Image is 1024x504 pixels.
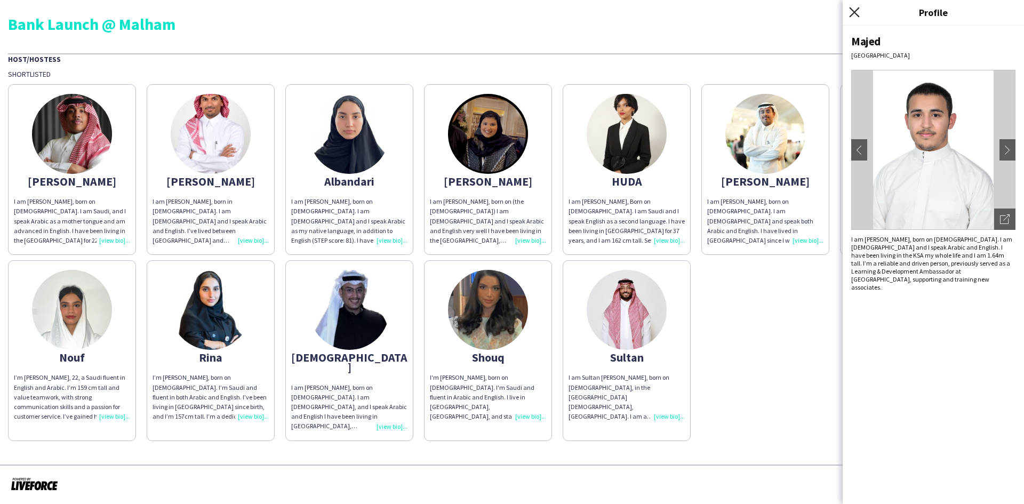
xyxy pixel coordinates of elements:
[309,270,389,350] img: thumb-687bc8e7eea9d.jpeg
[14,177,130,186] div: [PERSON_NAME]
[448,270,528,350] img: thumb-78c4fa78-df92-405e-ab67-8d8bf14f54eb.png
[153,353,269,362] div: Rina
[291,383,407,431] div: I am [PERSON_NAME], born on [DEMOGRAPHIC_DATA]. I am [DEMOGRAPHIC_DATA], and I speak Arabic and E...
[851,235,1015,291] div: I am [PERSON_NAME], born on [DEMOGRAPHIC_DATA]. I am [DEMOGRAPHIC_DATA] and I speak Arabic and En...
[851,34,1015,49] div: Majed
[851,70,1015,230] img: Crew avatar or photo
[153,373,269,421] div: I’m [PERSON_NAME], born on [DEMOGRAPHIC_DATA]. I’m Saudi and fluent in both Arabic and English. I...
[587,270,667,350] img: thumb-66c96a2c956a4.jpeg
[8,16,1016,32] div: Bank Launch @ Malham
[569,373,685,421] div: I am Sultan [PERSON_NAME], born on [DEMOGRAPHIC_DATA], in the [GEOGRAPHIC_DATA][DEMOGRAPHIC_DATA]...
[309,94,389,174] img: thumb-6843f82b3b85b.png
[994,209,1015,230] div: Open photos pop-in
[851,51,1015,59] div: [GEOGRAPHIC_DATA]
[32,270,112,350] img: thumb-689c7a2d99ac7.jpeg
[843,5,1024,19] h3: Profile
[725,94,805,174] img: thumb-678d042e2c08d.jpeg
[430,177,546,186] div: [PERSON_NAME]
[11,476,58,491] img: Powered by Liveforce
[153,177,269,186] div: [PERSON_NAME]
[430,353,546,362] div: Shouq
[707,177,823,186] div: [PERSON_NAME]
[14,353,130,362] div: Nouf
[32,94,112,174] img: thumb-683d556527835.jpg
[153,197,269,245] div: I am [PERSON_NAME], born in [DEMOGRAPHIC_DATA]. I am [DEMOGRAPHIC_DATA] and I speak Arabic and En...
[291,197,407,245] div: I am [PERSON_NAME], born on [DEMOGRAPHIC_DATA]. I am [DEMOGRAPHIC_DATA] and I speak Arabic as my ...
[171,94,251,174] img: thumb-6840094bb32f0.jpeg
[569,197,685,245] div: I am [PERSON_NAME], Born on [DEMOGRAPHIC_DATA]. I am Saudi and I speak English as a second langua...
[569,177,685,186] div: HUDA
[569,353,685,362] div: Sultan
[291,353,407,372] div: [DEMOGRAPHIC_DATA]
[14,197,130,245] div: I am [PERSON_NAME], born on [DEMOGRAPHIC_DATA]. I am Saudi, and I speak Arabic as a mother tongue...
[8,53,1016,64] div: Host/Hostess
[430,373,546,421] div: I'm [PERSON_NAME], born on [DEMOGRAPHIC_DATA]. I'm Saudi and fluent in Arabic and English. I live...
[291,177,407,186] div: Albandari
[8,69,1016,79] div: Shortlisted
[14,373,130,421] div: I’m [PERSON_NAME], 22, a Saudi fluent in English and Arabic. I’m 159 cm tall and value teamwork, ...
[171,270,251,350] img: thumb-68a4f8823c0ac.jpeg
[707,197,823,245] div: I am [PERSON_NAME], born on [DEMOGRAPHIC_DATA]. I am [DEMOGRAPHIC_DATA] and speak both Arabic and...
[587,94,667,174] img: thumb-68b216f37c304.jpeg
[430,197,546,245] div: I am [PERSON_NAME], born on (the [DEMOGRAPHIC_DATA]) I am [DEMOGRAPHIC_DATA] and I speak Arabic a...
[448,94,528,174] img: thumb-6502247824943.jpeg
